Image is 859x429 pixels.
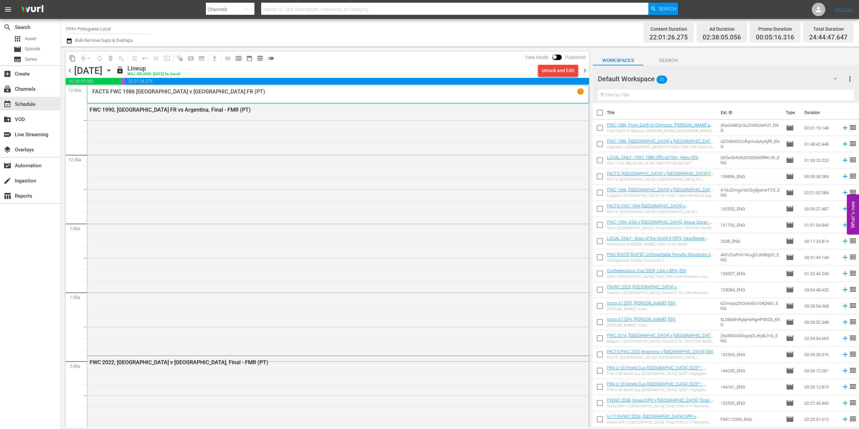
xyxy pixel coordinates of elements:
td: 02:21:32.584 [802,184,839,201]
span: 02:38:05.056 [703,34,741,41]
td: 3X5w3rA0Sd29SE060fRKcW_ENG [718,152,783,168]
a: FWC 1986, [GEOGRAPHIC_DATA] v [GEOGRAPHIC_DATA] (EN) [607,139,714,149]
span: Episode [786,318,794,326]
span: Episode [786,237,794,245]
span: Asset [25,35,36,42]
span: chevron_right [581,66,589,75]
span: Week Calendar View [233,53,244,64]
td: 03:04:48.420 [802,282,839,298]
td: 01:48:42.448 [802,136,839,152]
th: Duration [800,103,841,122]
div: Sweden v [GEOGRAPHIC_DATA] | Round of 16 | FIFA Women's World Cup [GEOGRAPHIC_DATA] & [GEOGRAPHIC... [607,291,715,295]
svg: Add to Schedule [841,416,849,423]
span: calendar_view_week_outlined [235,55,242,62]
span: Update Metadata from Key Asset [161,53,172,64]
a: FWC 1986, From Earth to Olympus: [PERSON_NAME] and [PERSON_NAME] World Champions (EN) [607,122,715,133]
a: Sign Out [835,7,853,12]
svg: Add to Schedule [841,237,849,245]
svg: Add to Schedule [841,221,849,229]
div: Hero | The Official Film of the 1986 FIFA World Cup™ [607,161,699,166]
td: 00:39:28.316 [802,346,839,363]
td: 00:39:27.487 [802,201,839,217]
td: 00:31:49.148 [802,249,839,265]
div: FIFA U-20 World Cup [GEOGRAPHIC_DATA] 2025™: Highlights [607,372,715,376]
svg: Add to Schedule [841,173,849,180]
a: FACTS FWC 2022 Argentina v [GEOGRAPHIC_DATA] (EN) [607,349,713,354]
td: 00:39:38.589 [802,168,839,184]
span: VOD [3,115,11,123]
span: preview_outlined [257,55,264,62]
span: content_copy [69,55,76,62]
div: Default Workspace [598,69,843,88]
div: Promo Duration [756,24,794,34]
span: Revert to Primary Episode [140,53,151,64]
div: Ad Duration [703,24,741,34]
div: FIFA U-20 World Cup [GEOGRAPHIC_DATA] 2025™: Highlights [607,388,715,392]
td: 00:26:12.815 [802,379,839,395]
a: FWWC 2023, [GEOGRAPHIC_DATA] v [GEOGRAPHIC_DATA] (EN) [607,284,679,294]
td: 132569_ENG [718,346,783,363]
span: reorder [849,399,857,407]
td: 123084_ENG [718,282,783,298]
a: FWC [DATE]-[DATE], Unforgettable Penalty Shootouts 2 (EN) [607,252,713,262]
span: lock [116,66,124,74]
svg: Add to Schedule [841,124,849,132]
span: reorder [849,285,857,293]
span: Episode [786,205,794,213]
svg: Add to Schedule [841,205,849,212]
span: Episode [786,383,794,391]
td: 00:26:12.081 [802,363,839,379]
td: 00:17:24.814 [802,233,839,249]
div: FACTS: [GEOGRAPHIC_DATA] v [GEOGRAPHIC_DATA] FR | [GEOGRAPHIC_DATA] 1966 [607,177,715,182]
div: [DATE] [74,65,102,76]
span: reorder [849,188,857,196]
span: reorder [849,140,857,148]
span: Published [562,55,589,60]
td: 02:25:31.612 [802,411,839,427]
span: reorder [849,237,857,245]
div: Unforgettable Penalty Shootouts 2 [607,258,715,263]
span: Episode [786,221,794,229]
span: reorder [849,172,857,180]
div: Korea DPR v [GEOGRAPHIC_DATA] | Final | FIFA U-17 Women's World Cup [GEOGRAPHIC_DATA] 2008™ | Ful... [607,404,715,408]
td: 5L083dHiRykjHoNgHP5hCb_ENG [718,314,783,330]
span: Create Series Block [196,53,207,64]
svg: Add to Schedule [841,318,849,326]
span: Overlays [3,146,11,154]
span: Clear Lineup [116,53,127,64]
span: Live Streaming [3,131,11,139]
span: reorder [849,318,857,326]
span: Episode [786,334,794,342]
div: FWC 1990, [GEOGRAPHIC_DATA] FR vs Argentina, Final - FMR (PT) [90,107,549,113]
svg: Add to Schedule [841,254,849,261]
a: FWC 2014, [GEOGRAPHIC_DATA] v [GEOGRAPHIC_DATA] (EN) [607,333,714,343]
svg: Add to Schedule [841,399,849,407]
span: 00:05:16.316 [121,78,125,85]
div: Content Duration [649,24,688,34]
span: Download as CSV [207,52,220,65]
span: Search [643,56,694,65]
a: LOCAL ONLY - FWC 1986 Official Film, Hero (EN) [607,155,699,160]
div: [PERSON_NAME] | Icons [607,323,675,327]
span: Asset [13,35,22,43]
span: Ingestion [3,177,11,185]
span: Refresh All Search Blocks [172,52,185,65]
div: USA v [GEOGRAPHIC_DATA] | Final | FIFA Confederations Cup [GEOGRAPHIC_DATA] 2009™ | Full Match Re... [607,275,715,279]
span: Episode [786,367,794,375]
div: Usa v [GEOGRAPHIC_DATA] | Group Matches | 1994 FIFA World Cup [GEOGRAPHIC_DATA]™ | Full Match Replay [607,226,715,230]
span: Search [658,3,676,15]
span: 22:01:26.275 [125,78,589,85]
svg: Add to Schedule [841,335,849,342]
span: reorder [849,156,857,164]
td: FIM112399_ENG [718,411,783,427]
span: Day Calendar View [220,52,233,65]
p: 1 [579,89,582,94]
td: 132552_ENG [718,201,783,217]
div: [PERSON_NAME] | Icons [607,307,675,311]
span: Episode [786,140,794,148]
span: Episode [786,286,794,294]
span: Episode [786,269,794,278]
span: Series [25,56,37,63]
span: Create [3,70,11,78]
span: reorder [849,269,857,277]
